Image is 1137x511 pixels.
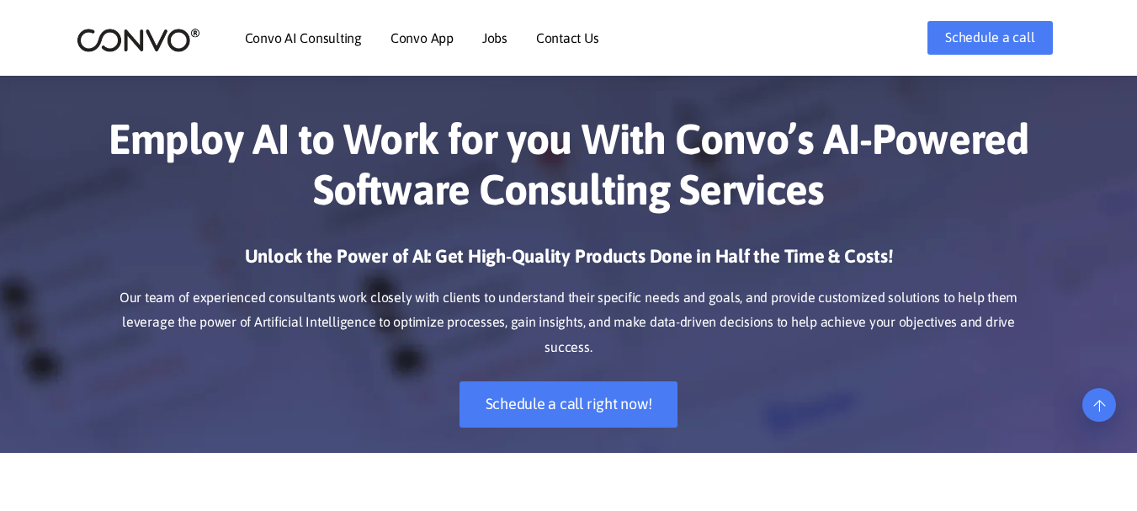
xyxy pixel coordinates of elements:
a: Convo App [391,31,454,45]
a: Schedule a call [927,21,1052,55]
h1: Employ AI to Work for you With Convo’s AI-Powered Software Consulting Services [102,114,1036,227]
a: Jobs [482,31,507,45]
a: Schedule a call right now! [460,381,678,428]
a: Contact Us [536,31,599,45]
img: logo_2.png [77,27,200,53]
h3: Unlock the Power of AI: Get High-Quality Products Done in Half the Time & Costs! [102,244,1036,281]
a: Convo AI Consulting [245,31,362,45]
p: Our team of experienced consultants work closely with clients to understand their specific needs ... [102,285,1036,361]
